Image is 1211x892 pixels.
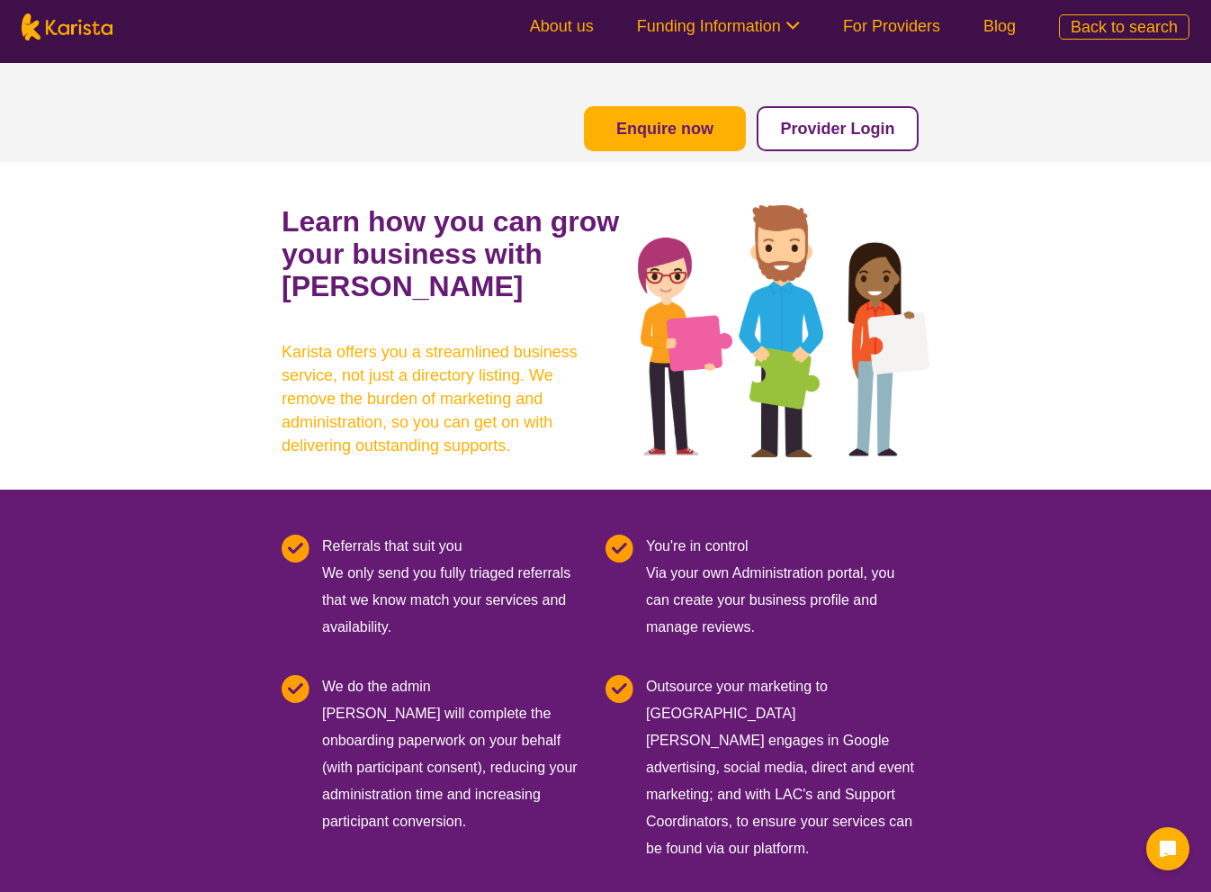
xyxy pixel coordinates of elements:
[282,675,309,703] img: Tick
[530,17,594,35] a: About us
[584,106,746,151] button: Enquire now
[843,17,940,35] a: For Providers
[646,538,749,554] b: You're in control
[638,205,929,457] img: grow your business with Karista
[282,340,605,457] b: Karista offers you a streamlined business service, not just a directory listing. We remove the bu...
[322,538,462,554] b: Referrals that suit you
[1071,18,1178,36] span: Back to search
[605,535,633,563] img: Tick
[322,533,595,641] div: We only send you fully triaged referrals that we know match your services and availability.
[1059,14,1189,40] a: Back to search
[637,17,800,35] a: Funding Information
[757,106,919,151] button: Provider Login
[616,120,713,138] a: Enquire now
[646,679,828,721] b: Outsource your marketing to [GEOGRAPHIC_DATA]
[983,17,1016,35] a: Blog
[605,675,633,703] img: Tick
[22,14,112,41] img: Karista logo
[646,673,919,862] div: [PERSON_NAME] engages in Google advertising, social media, direct and event marketing; and with L...
[780,120,894,138] a: Provider Login
[282,535,309,563] img: Tick
[322,679,431,694] b: We do the admin
[282,205,619,302] b: Learn how you can grow your business with [PERSON_NAME]
[322,673,595,862] div: [PERSON_NAME] will complete the onboarding paperwork on your behalf (with participant consent), r...
[646,533,919,641] div: Via your own Administration portal, you can create your business profile and manage reviews.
